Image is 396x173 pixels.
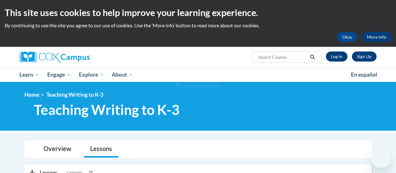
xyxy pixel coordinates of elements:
[112,71,133,78] span: About
[75,68,108,82] a: Explore
[79,71,104,78] span: Explore
[362,32,391,42] a: More Info
[20,51,90,63] img: Cox Campus
[371,148,391,168] iframe: Button to launch messaging window
[337,32,357,42] button: Okay
[34,101,180,118] span: Teaching Writing to K-3
[176,83,220,89] img: Section background
[37,141,78,158] a: Overview
[84,141,118,158] a: Lessons
[16,68,44,82] a: Learn
[19,71,39,78] span: Learn
[5,22,391,29] p: By continuing to use the site you agree to our use of cookies. Use the ‘More info’ button to read...
[258,53,308,61] input: Search Courses
[20,51,132,63] a: Cox Campus
[352,51,377,62] a: Register
[347,68,381,81] a: En español
[108,68,137,82] a: About
[15,68,381,82] div: Main menu
[351,71,377,78] span: En español
[46,91,103,98] span: Teaching Writing to K-3
[326,51,347,62] a: Log In
[47,71,71,78] span: Engage
[308,53,317,61] button: Search
[5,6,391,19] h2: This site uses cookies to help improve your learning experience.
[43,68,75,82] a: Engage
[24,91,39,98] a: Home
